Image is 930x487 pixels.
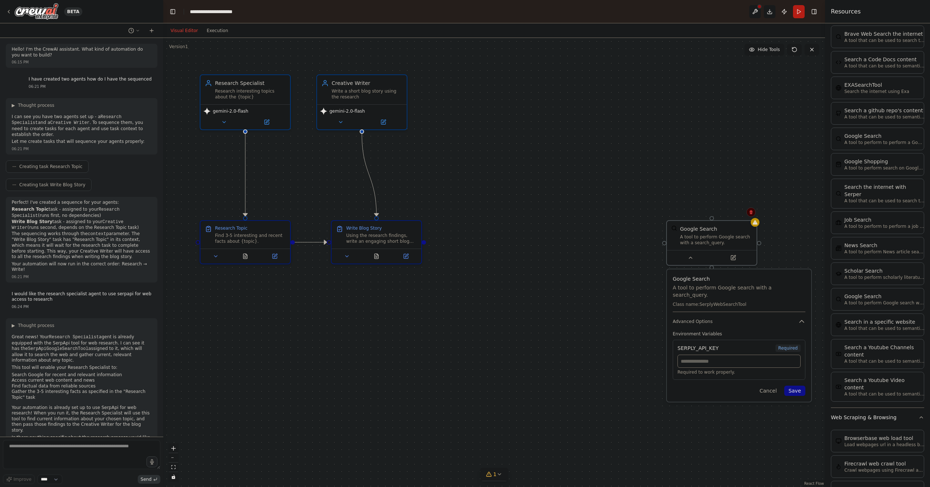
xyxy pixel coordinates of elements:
span: Advanced Options [673,319,712,324]
img: CodeDocsSearchTool [836,59,841,65]
button: No output available [361,252,392,261]
button: Open in side panel [712,253,754,262]
span: gemini-2.0-flash [329,108,365,114]
img: BraveSearchTool [836,34,841,40]
g: Edge from ce796781-9101-4068-834b-097335614dce to 694d6296-d6f6-4c04-a37f-429607053af3 [242,134,249,216]
img: YoutubeVideoSearchTool [836,384,841,390]
span: Required [775,344,801,352]
a: React Flow attribution [804,482,824,486]
code: Research Specialist [12,207,120,218]
div: News Search [844,242,925,249]
button: Hide right sidebar [809,7,819,17]
p: Your automation will now run in the correct order: Research → Write! [12,261,152,273]
div: 06:21 PM [12,274,152,280]
img: Logo [15,3,58,20]
li: Access current web content and news [12,378,152,383]
div: Search & Research [831,23,924,408]
div: EXASearchTool [844,81,909,89]
p: A tool that can be used to semantic search a query from a Youtube Video content. [844,391,925,397]
button: fit view [169,463,178,472]
p: A tool that can be used to search the internet with a search_query. [844,38,925,43]
p: Perfect! I've created a sequence for your agents: [12,200,152,206]
img: WebsiteSearchTool [836,322,841,328]
p: Search the internet using Exa [844,89,909,94]
div: Firecrawl web crawl tool [844,460,925,467]
div: Using the research findings, write an engaging short blog story about {topic} that incorporates t... [346,233,417,244]
p: Your automation is already set up to use SerpApi for web research! When you run it, the Research ... [12,405,152,433]
img: SerplyNewsSearchTool [836,245,841,251]
p: A tool that can be used to search the internet with a search_query. Supports different search typ... [844,198,925,204]
div: Brave Web Search the internet [844,30,925,38]
button: ▶Thought process [12,102,54,108]
li: task - assigned to your (runs first, no dependencies) [12,207,152,219]
img: EXASearchTool [836,85,841,91]
div: Job Search [844,216,925,223]
span: Send [141,476,152,482]
button: 1 [480,468,508,481]
div: 06:15 PM [12,59,152,65]
button: Improve [3,475,35,484]
p: A tool to perform to perform a job search in the [GEOGRAPHIC_DATA] with a search_query. [844,223,925,229]
code: Research Specialist [12,114,121,126]
div: Search a Youtube Channels content [844,344,925,358]
div: Research TopicFind 3-5 interesting and recent facts about {topic}. [200,220,291,264]
img: SerperDevTool [836,191,841,196]
span: Hide Tools [758,47,780,52]
button: Web Scraping & Browsing [831,408,924,427]
div: Google Search [680,225,717,233]
code: Creative Writer [50,120,90,125]
g: Edge from 426764c8-a1a9-4430-8d89-1463edba609d to 67f7dbce-8b04-488e-9330-f56bb87c6e1e [358,134,380,216]
p: I can see you have two agents set up - a and a . To sequence them, you need to create tasks for e... [12,114,152,137]
button: Open in side panel [262,252,287,261]
div: 06:24 PM [12,304,152,309]
p: A tool to perform Google search with a search_query. [844,300,925,306]
div: Write a short blog story using the research [332,88,402,100]
button: Send [138,475,160,484]
code: SerpApiGoogleSearchTool [28,346,89,351]
div: Search a Youtube Video content [844,377,925,391]
p: I would like the research specialist agent to use serpapi for web access to research [12,291,152,303]
p: Let me create tasks that will sequence your agents properly: [12,139,152,145]
img: SerplyWebSearchTool [836,296,841,302]
p: A tool that can be used to semantic search a query from a Code Docs content. [844,63,925,69]
img: SerpApiGoogleSearchTool [836,136,841,142]
button: Execution [202,26,232,35]
code: Research Specialist [49,335,99,340]
span: Thought process [18,323,54,328]
li: Search Google for recent and relevant information [12,372,152,378]
div: SerplyWebSearchToolGoogle SearchA tool to perform Google search with a search_query.Google Search... [666,220,757,266]
button: toggle interactivity [169,472,178,482]
p: Crawl webpages using Firecrawl and return the contents [844,467,925,473]
p: A tool that can be used to semantic search a query from a Youtube Channels content. [844,358,925,364]
div: Creative WriterWrite a short blog story using the researchgemini-2.0-flash [316,74,407,130]
p: A tool that can be used to semantic search a query from a specific URL content. [844,326,925,331]
div: Search in a specific website [844,318,925,326]
div: Google Shopping [844,158,925,165]
div: Write Blog Story [346,225,382,231]
button: zoom out [169,453,178,463]
div: Browserbase web load tool [844,435,925,442]
div: A tool to perform Google search with a search_query. [680,234,752,246]
img: BrowserbaseLoadTool [836,438,841,444]
span: Improve [13,476,31,482]
button: zoom in [169,444,178,453]
button: Click to speak your automation idea [146,456,157,467]
li: task - assigned to your (runs second, depends on the Research Topic task) [12,219,152,231]
span: gemini-2.0-flash [213,108,248,114]
span: ▶ [12,323,15,328]
div: SERPLY_API_KEY [677,344,719,352]
button: Open in side panel [393,252,418,261]
img: GithubSearchTool [836,110,841,116]
button: Open in side panel [363,118,404,126]
div: Google Search [844,132,925,140]
img: SerplyScholarSearchTool [836,271,841,277]
img: FirecrawlCrawlWebsiteTool [836,464,841,470]
nav: breadcrumb [190,8,246,15]
div: BETA [64,7,82,16]
strong: Write Blog Story [12,219,52,224]
button: ▶Thought process [12,323,54,328]
div: Search a github repo's content [844,107,925,114]
button: Start a new chat [146,26,157,35]
p: A tool to perform search on Google shopping with a search_query. [844,165,925,171]
span: Creating task Write Blog Story [19,182,85,188]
